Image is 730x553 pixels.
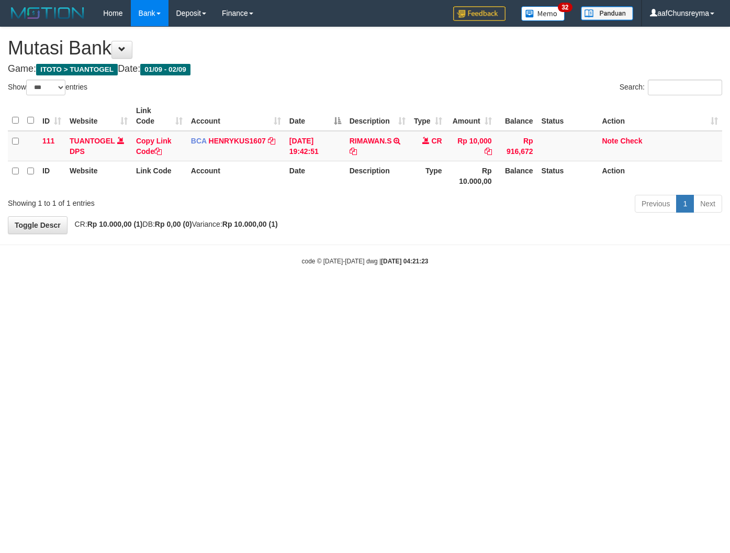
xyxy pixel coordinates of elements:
[496,101,537,131] th: Balance
[598,161,722,191] th: Action
[602,137,618,145] a: Note
[140,64,190,75] span: 01/09 - 02/09
[635,195,677,213] a: Previous
[8,64,722,74] h4: Game: Date:
[38,101,65,131] th: ID: activate to sort column ascending
[345,161,410,191] th: Description
[453,6,506,21] img: Feedback.jpg
[187,161,285,191] th: Account
[70,137,115,145] a: TUANTOGEL
[496,161,537,191] th: Balance
[132,101,187,131] th: Link Code: activate to sort column ascending
[191,137,207,145] span: BCA
[8,216,68,234] a: Toggle Descr
[350,147,357,156] a: Copy RIMAWAN.S to clipboard
[136,137,172,156] a: Copy Link Code
[132,161,187,191] th: Link Code
[155,220,192,228] strong: Rp 0,00 (0)
[65,161,132,191] th: Website
[187,101,285,131] th: Account: activate to sort column ascending
[70,220,278,228] span: CR: DB: Variance:
[537,101,598,131] th: Status
[485,147,492,156] a: Copy Rp 10,000 to clipboard
[381,258,428,265] strong: [DATE] 04:21:23
[285,101,345,131] th: Date: activate to sort column descending
[676,195,694,213] a: 1
[598,101,722,131] th: Action: activate to sort column ascending
[648,80,722,95] input: Search:
[558,3,572,12] span: 32
[87,220,143,228] strong: Rp 10.000,00 (1)
[65,101,132,131] th: Website: activate to sort column ascending
[446,131,496,161] td: Rp 10,000
[537,161,598,191] th: Status
[350,137,392,145] a: RIMAWAN.S
[581,6,633,20] img: panduan.png
[222,220,278,228] strong: Rp 10.000,00 (1)
[285,131,345,161] td: [DATE] 19:42:51
[8,80,87,95] label: Show entries
[26,80,65,95] select: Showentries
[8,38,722,59] h1: Mutasi Bank
[431,137,442,145] span: CR
[410,161,446,191] th: Type
[620,137,642,145] a: Check
[693,195,722,213] a: Next
[65,131,132,161] td: DPS
[620,80,722,95] label: Search:
[36,64,118,75] span: ITOTO > TUANTOGEL
[268,137,275,145] a: Copy HENRYKUS1607 to clipboard
[8,5,87,21] img: MOTION_logo.png
[285,161,345,191] th: Date
[446,101,496,131] th: Amount: activate to sort column ascending
[521,6,565,21] img: Button%20Memo.svg
[8,194,296,208] div: Showing 1 to 1 of 1 entries
[496,131,537,161] td: Rp 916,672
[42,137,54,145] span: 111
[410,101,446,131] th: Type: activate to sort column ascending
[345,101,410,131] th: Description: activate to sort column ascending
[209,137,266,145] a: HENRYKUS1607
[446,161,496,191] th: Rp 10.000,00
[302,258,429,265] small: code © [DATE]-[DATE] dwg |
[38,161,65,191] th: ID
